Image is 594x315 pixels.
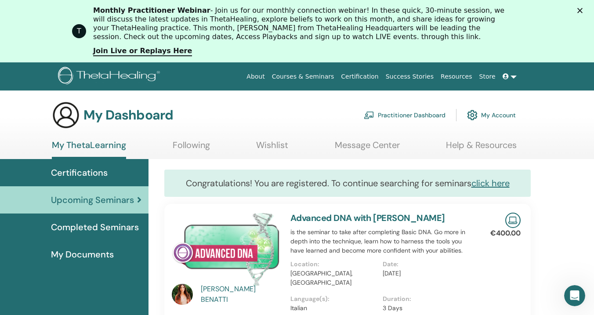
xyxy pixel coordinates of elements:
img: logo.png [58,67,163,87]
p: Date : [383,260,470,269]
img: Live Online Seminar [505,213,521,228]
a: My Account [467,105,516,125]
p: Language(s) : [290,294,377,304]
p: Location : [290,260,377,269]
span: Certifications [51,166,108,179]
p: [DATE] [383,269,470,278]
div: - Join us for our monthly connection webinar! In these quick, 30-minute session, we will discuss ... [93,6,508,41]
a: Message Center [335,140,400,157]
a: Wishlist [256,140,288,157]
div: Profile image for ThetaHealing [72,24,86,38]
a: Courses & Seminars [268,69,338,85]
a: [PERSON_NAME] BENATTI [201,284,282,305]
img: cog.svg [467,108,478,123]
img: generic-user-icon.jpg [52,101,80,129]
p: is the seminar to take after completing Basic DNA. Go more in depth into the technique, learn how... [290,228,475,255]
h3: My Dashboard [83,107,173,123]
img: Advanced DNA [172,213,280,286]
img: default.jpg [172,284,193,305]
a: About [243,69,268,85]
p: Duration : [383,294,470,304]
p: 3 Days [383,304,470,313]
iframe: Intercom live chat [564,285,585,306]
span: Completed Seminars [51,221,139,234]
a: Practitioner Dashboard [364,105,445,125]
a: Following [173,140,210,157]
b: Monthly Practitioner Webinar [93,6,210,14]
p: Italian [290,304,377,313]
span: My Documents [51,248,114,261]
p: [GEOGRAPHIC_DATA], [GEOGRAPHIC_DATA] [290,269,377,287]
a: Store [476,69,499,85]
a: Help & Resources [446,140,517,157]
a: Join Live or Replays Here [93,47,192,56]
p: €400.00 [490,228,521,239]
a: Success Stories [382,69,437,85]
span: Upcoming Seminars [51,193,134,206]
a: Resources [437,69,476,85]
img: chalkboard-teacher.svg [364,111,374,119]
a: My ThetaLearning [52,140,126,159]
div: Close [577,8,586,13]
a: Advanced DNA with [PERSON_NAME] [290,212,445,224]
a: Certification [337,69,382,85]
div: Congratulations! You are registered. To continue searching for seminars [164,170,531,197]
a: click here [471,177,510,189]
